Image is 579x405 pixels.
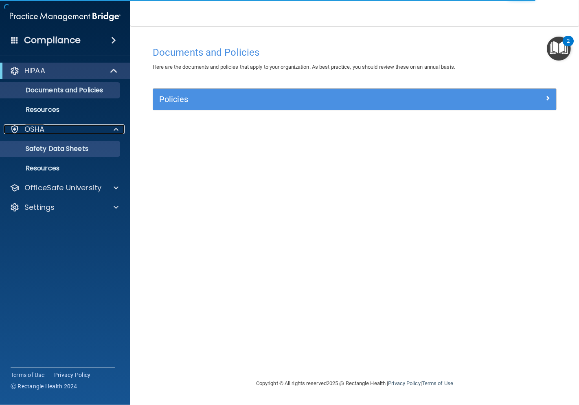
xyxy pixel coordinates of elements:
[153,47,557,58] h4: Documents and Policies
[547,37,571,61] button: Open Resource Center, 2 new notifications
[10,124,118,134] a: OSHA
[10,183,118,193] a: OfficeSafe University
[5,106,116,114] p: Resources
[24,35,81,46] h4: Compliance
[10,9,121,25] img: PMB logo
[159,95,450,104] h5: Policies
[5,164,116,172] p: Resources
[24,183,101,193] p: OfficeSafe University
[11,371,44,379] a: Terms of Use
[24,124,45,134] p: OSHA
[11,382,77,390] span: Ⓒ Rectangle Health 2024
[206,370,503,396] div: Copyright © All rights reserved 2025 @ Rectangle Health | |
[388,380,420,386] a: Privacy Policy
[24,66,45,76] p: HIPAA
[10,66,118,76] a: HIPAA
[24,202,55,212] p: Settings
[54,371,91,379] a: Privacy Policy
[159,93,550,106] a: Policies
[5,145,116,153] p: Safety Data Sheets
[5,86,116,94] p: Documents and Policies
[422,380,453,386] a: Terms of Use
[10,202,118,212] a: Settings
[439,348,569,380] iframe: Drift Widget Chat Controller
[153,64,455,70] span: Here are the documents and policies that apply to your organization. As best practice, you should...
[567,41,570,52] div: 2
